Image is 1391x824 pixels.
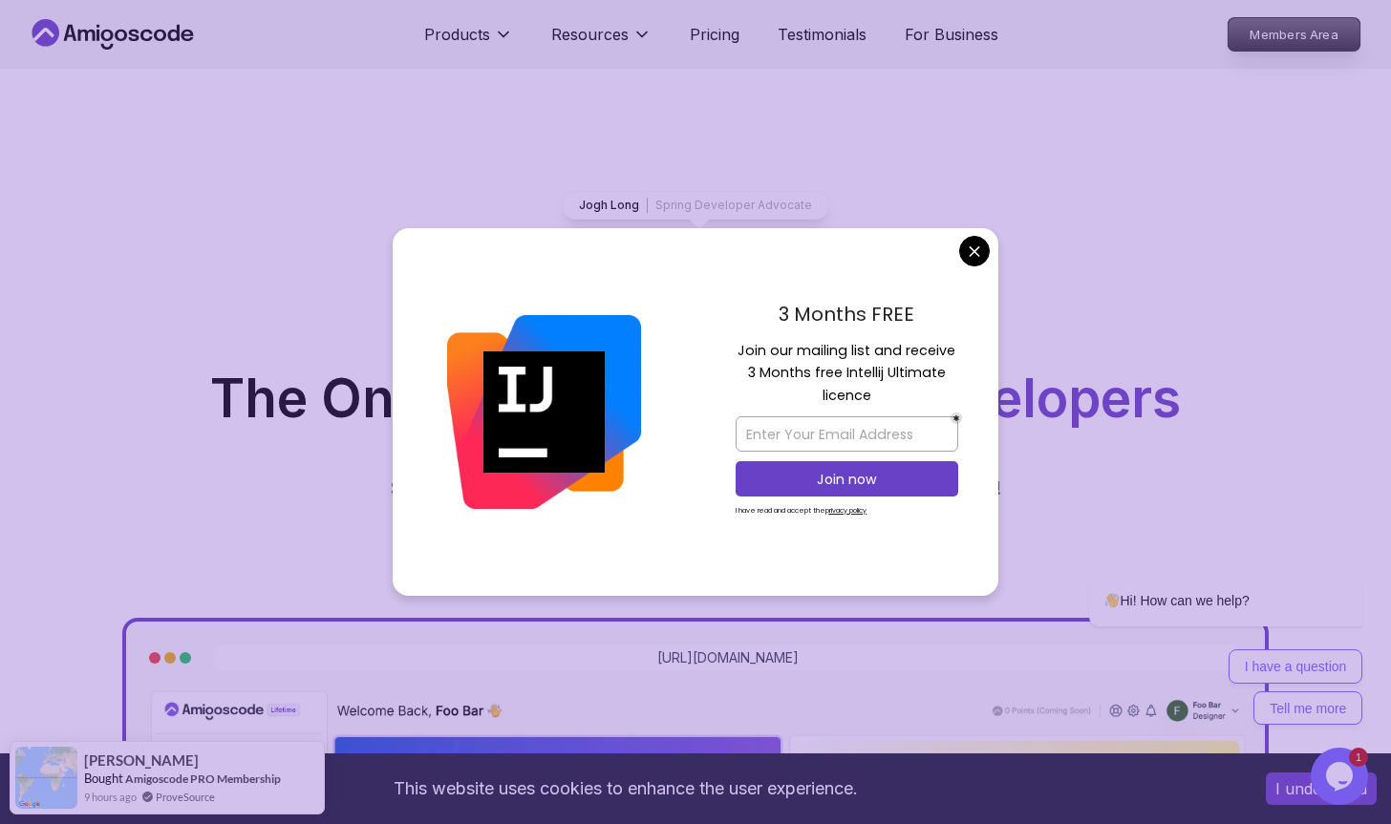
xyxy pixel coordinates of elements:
div: This website uses cookies to enhance the user experience. [14,768,1237,810]
a: Amigoscode PRO Membership [125,771,281,786]
span: Bought [84,771,123,786]
p: Members Area [1229,18,1360,51]
a: ProveSource [156,789,215,805]
p: Resources [551,23,629,46]
iframe: chat widget [1311,748,1372,805]
img: provesource social proof notification image [15,747,77,809]
p: Spring Developer Advocate [655,198,812,213]
span: 9 hours ago [84,789,137,805]
p: Jogh Long [579,198,639,213]
a: Members Area [1228,17,1361,52]
a: Pricing [690,23,739,46]
span: [PERSON_NAME] [84,752,199,769]
button: Accept cookies [1266,772,1377,805]
a: [URL][DOMAIN_NAME] [657,648,799,667]
p: Products [424,23,490,46]
a: Testimonials [778,23,867,46]
h1: The One-Stop Platform for [42,372,1349,425]
p: Get unlimited access to coding , , and . Start your journey or level up your career with Amigosco... [374,448,1016,501]
span: Developers [894,367,1181,430]
button: Products [424,23,513,61]
button: Resources [551,23,652,61]
iframe: chat widget [1028,402,1372,738]
a: For Business [905,23,998,46]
